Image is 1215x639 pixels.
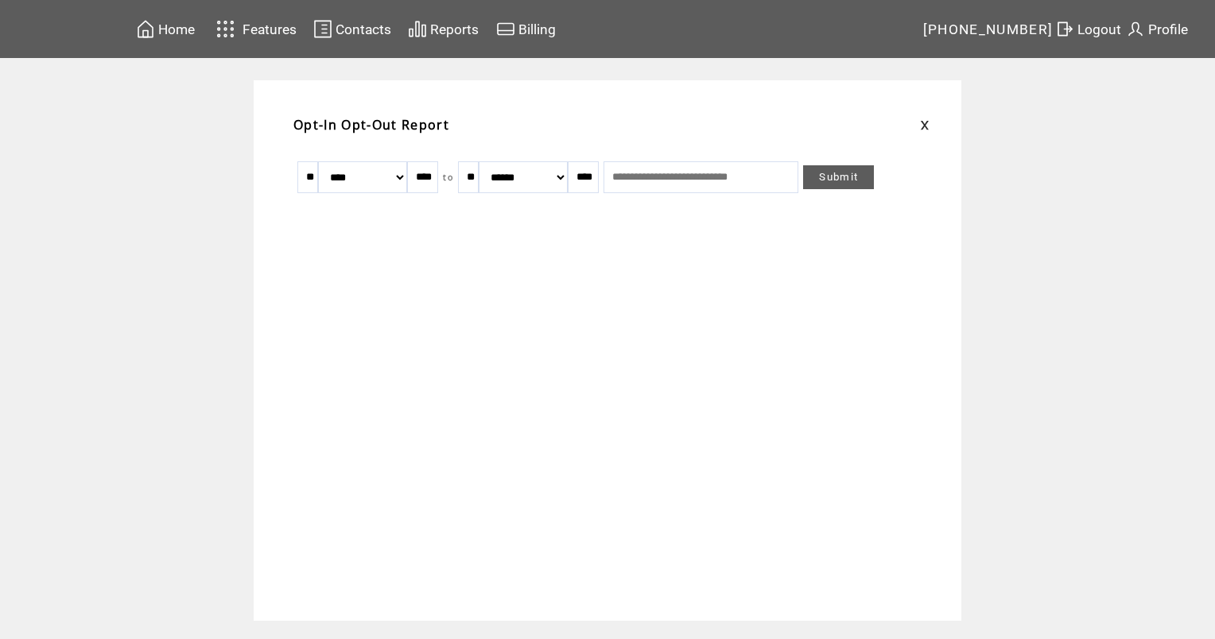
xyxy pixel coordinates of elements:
[443,172,453,183] span: to
[803,165,874,189] a: Submit
[406,17,481,41] a: Reports
[408,19,427,39] img: chart.svg
[313,19,332,39] img: contacts.svg
[1053,17,1124,41] a: Logout
[518,21,556,37] span: Billing
[134,17,197,41] a: Home
[209,14,299,45] a: Features
[494,17,558,41] a: Billing
[430,21,479,37] span: Reports
[1126,19,1145,39] img: profile.svg
[158,21,195,37] span: Home
[336,21,391,37] span: Contacts
[1055,19,1074,39] img: exit.svg
[1148,21,1188,37] span: Profile
[311,17,394,41] a: Contacts
[496,19,515,39] img: creidtcard.svg
[923,21,1054,37] span: [PHONE_NUMBER]
[243,21,297,37] span: Features
[136,19,155,39] img: home.svg
[212,16,239,42] img: features.svg
[1077,21,1121,37] span: Logout
[293,116,449,134] span: Opt-In Opt-Out Report
[1124,17,1190,41] a: Profile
